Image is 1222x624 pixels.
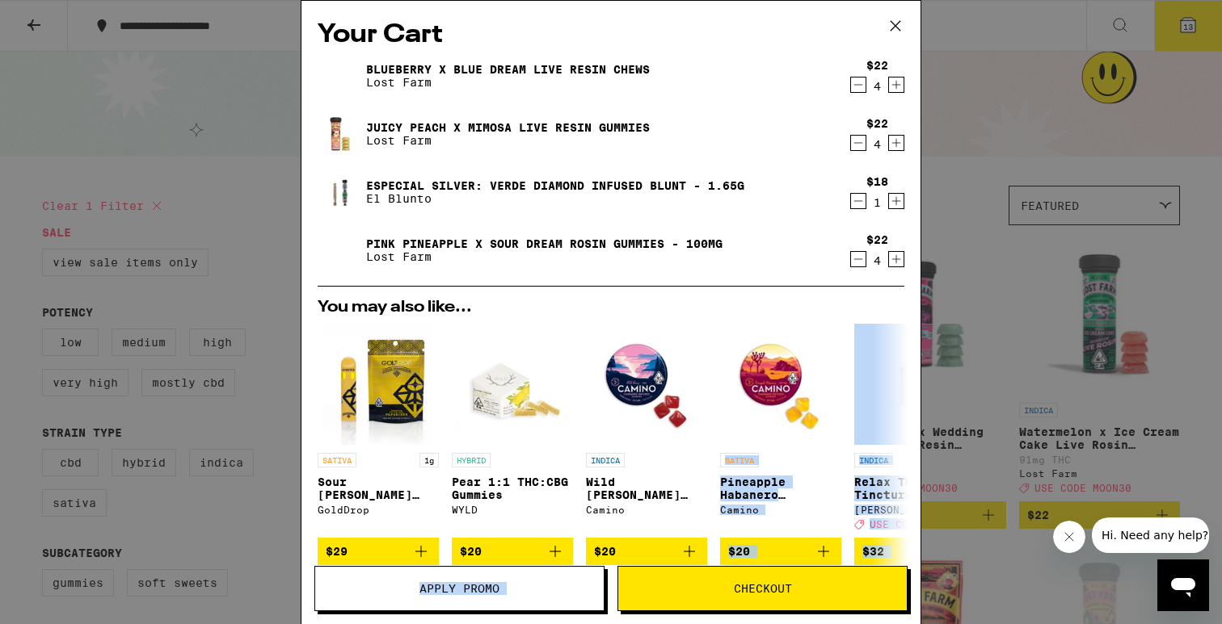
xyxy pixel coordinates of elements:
[419,453,439,467] p: 1g
[452,324,573,445] img: WYLD - Pear 1:1 THC:CBG Gummies
[866,175,888,188] div: $18
[720,538,841,565] button: Add to bag
[1157,559,1209,611] iframe: Button to launch messaging window
[888,193,904,209] button: Increment
[888,251,904,267] button: Increment
[318,111,363,157] img: Juicy Peach x Mimosa Live Resin Gummies
[720,505,841,515] div: Camino
[617,566,908,611] button: Checkout
[419,583,499,594] span: Apply Promo
[366,63,650,76] a: Blueberry x Blue Dream Live Resin Chews
[314,566,605,611] button: Apply Promo
[586,453,625,467] p: INDICA
[1053,521,1085,553] iframe: Close message
[366,121,650,134] a: Juicy Peach x Mimosa Live Resin Gummies
[594,545,616,558] span: $20
[318,324,439,538] a: Open page for Sour Tangie Liquid Diamonds AIO - 1g from GoldDrop
[866,59,888,72] div: $22
[318,475,439,501] p: Sour [PERSON_NAME] Liquid Diamonds AIO - 1g
[318,228,363,273] img: Pink Pineapple x Sour Dream Rosin Gummies - 100mg
[318,178,363,207] img: Especial Silver: Verde Diamond Infused Blunt - 1.65g
[586,538,707,565] button: Add to bag
[850,251,866,267] button: Decrement
[888,135,904,151] button: Increment
[586,324,707,445] img: Camino - Wild Berry Chill Gummies
[452,505,573,515] div: WYLD
[452,538,573,565] button: Add to bag
[318,505,439,515] div: GoldDrop
[866,138,888,151] div: 4
[318,538,439,565] button: Add to bag
[854,324,975,538] a: Open page for Relax THC Tincture - 1000mg from Mary's Medicinals
[1092,517,1209,553] iframe: Message from company
[720,475,841,501] p: Pineapple Habanero Uplifting Gummies
[854,475,975,501] p: Relax THC Tincture - 1000mg
[318,17,904,53] h2: Your Cart
[322,324,435,445] img: GoldDrop - Sour Tangie Liquid Diamonds AIO - 1g
[366,237,723,250] a: Pink Pineapple x Sour Dream Rosin Gummies - 100mg
[586,475,707,501] p: Wild [PERSON_NAME] Chill Gummies
[720,324,841,445] img: Camino - Pineapple Habanero Uplifting Gummies
[460,545,482,558] span: $20
[318,53,363,98] img: Blueberry x Blue Dream Live Resin Chews
[866,254,888,267] div: 4
[866,80,888,93] div: 4
[366,179,744,192] a: Especial Silver: Verde Diamond Infused Blunt - 1.65g
[866,233,888,246] div: $22
[586,324,707,538] a: Open page for Wild Berry Chill Gummies from Camino
[366,250,723,263] p: Lost Farm
[366,192,744,205] p: El Blunto
[318,299,904,316] h2: You may also like...
[854,505,975,515] div: [PERSON_NAME]'s Medicinals
[870,519,967,530] span: USE CODE MOON30
[728,545,750,558] span: $20
[586,505,707,515] div: Camino
[866,117,888,130] div: $22
[366,134,650,147] p: Lost Farm
[734,583,792,594] span: Checkout
[366,76,650,89] p: Lost Farm
[866,196,888,209] div: 1
[862,545,884,558] span: $32
[854,324,975,445] img: Mary's Medicinals - Relax THC Tincture - 1000mg
[452,475,573,501] p: Pear 1:1 THC:CBG Gummies
[452,324,573,538] a: Open page for Pear 1:1 THC:CBG Gummies from WYLD
[720,453,759,467] p: SATIVA
[854,453,893,467] p: INDICA
[850,193,866,209] button: Decrement
[452,453,491,467] p: HYBRID
[854,538,975,565] button: Add to bag
[326,545,348,558] span: $29
[850,77,866,93] button: Decrement
[850,135,866,151] button: Decrement
[720,324,841,538] a: Open page for Pineapple Habanero Uplifting Gummies from Camino
[888,77,904,93] button: Increment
